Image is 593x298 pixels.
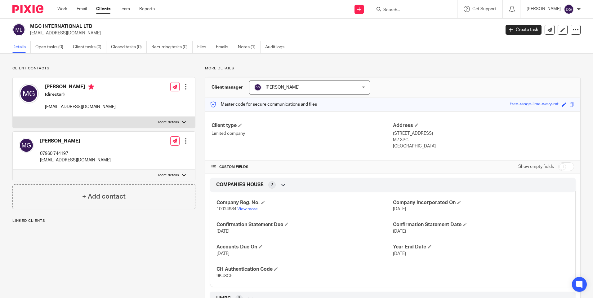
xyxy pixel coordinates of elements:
span: [DATE] [393,207,406,211]
a: Email [77,6,87,12]
span: [DATE] [216,252,230,256]
h4: Company Incorporated On [393,199,569,206]
p: Master code for secure communications and files [210,101,317,107]
h4: CH Authentication Code [216,266,393,273]
input: Search [383,7,439,13]
span: [PERSON_NAME] [265,85,300,90]
span: [DATE] [216,229,230,234]
div: free-range-lime-wavy-rat [510,101,559,108]
img: svg%3E [19,138,34,153]
span: Get Support [472,7,496,11]
a: Recurring tasks (0) [151,41,193,53]
h4: Address [393,122,574,129]
p: M7 3PG [393,137,574,143]
p: More details [205,66,581,71]
a: Client tasks (0) [73,41,106,53]
p: 07960 744197 [40,151,111,157]
p: Limited company [212,130,393,137]
h4: Confirmation Statement Date [393,221,569,228]
a: Notes (1) [238,41,261,53]
h4: + Add contact [82,192,126,201]
img: svg%3E [12,23,25,36]
a: Emails [216,41,233,53]
a: Clients [96,6,110,12]
i: Primary [88,84,94,90]
img: Pixie [12,5,43,13]
span: 7 [271,182,273,188]
p: [EMAIL_ADDRESS][DOMAIN_NAME] [30,30,496,36]
img: svg%3E [254,84,261,91]
a: View more [237,207,258,211]
a: Closed tasks (0) [111,41,147,53]
img: svg%3E [564,4,574,14]
p: Linked clients [12,218,195,223]
p: [STREET_ADDRESS] [393,130,574,137]
h4: Company Reg. No. [216,199,393,206]
h4: [PERSON_NAME] [40,138,111,144]
h4: CUSTOM FIELDS [212,164,393,169]
img: svg%3E [19,84,39,103]
h4: Confirmation Statement Due [216,221,393,228]
p: Client contacts [12,66,195,71]
span: [DATE] [393,229,406,234]
a: Details [12,41,31,53]
span: [DATE] [393,252,406,256]
p: [GEOGRAPHIC_DATA] [393,143,574,149]
h4: [PERSON_NAME] [45,84,116,91]
p: [PERSON_NAME] [527,6,561,12]
label: Show empty fields [518,164,554,170]
a: Audit logs [265,41,289,53]
h4: Accounts Due On [216,244,393,250]
p: More details [158,173,179,178]
h4: Client type [212,122,393,129]
p: [EMAIL_ADDRESS][DOMAIN_NAME] [40,157,111,163]
h3: Client manager [212,84,243,90]
p: More details [158,120,179,125]
h2: MGC INTERNATIONAL LTD [30,23,403,30]
a: Work [57,6,67,12]
h5: (director) [45,91,116,98]
a: Reports [139,6,155,12]
span: 10024984 [216,207,236,211]
a: Team [120,6,130,12]
a: Create task [506,25,542,35]
a: Files [197,41,211,53]
span: COMPANIES HOUSE [216,182,264,188]
p: [EMAIL_ADDRESS][DOMAIN_NAME] [45,104,116,110]
span: 9KJ8GF [216,274,232,278]
a: Open tasks (0) [35,41,68,53]
h4: Year End Date [393,244,569,250]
